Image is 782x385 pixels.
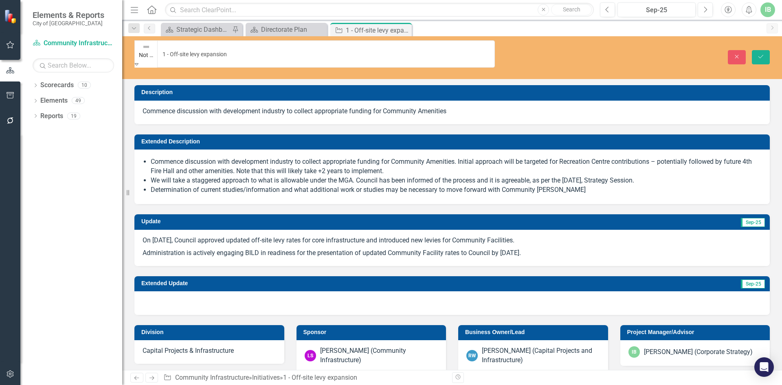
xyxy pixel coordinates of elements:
div: 19 [67,112,80,119]
span: Sep-25 [741,279,765,288]
h3: Division [141,329,280,335]
div: Sep-25 [620,5,693,15]
span: Search [563,6,580,13]
h3: Extended Update [141,280,549,286]
div: 1 - Off-site levy expansion [283,374,357,381]
small: City of [GEOGRAPHIC_DATA] [33,20,104,26]
a: Reports [40,112,63,121]
div: Open Intercom Messenger [754,357,774,377]
div: Directorate Plan [261,24,325,35]
h3: Business Owner/Lead [465,329,604,335]
h3: Project Manager/Advisor [627,329,766,335]
li: We will take a staggered approach to what is allowable under the MGA. Council has been informed o... [151,176,762,185]
div: 49 [72,97,85,104]
a: Initiatives [252,374,280,381]
input: Search Below... [33,58,114,73]
div: 10 [78,82,91,89]
span: Capital Projects & Infrastructure [143,347,234,354]
div: IB [628,346,640,358]
p: On [DATE], Council approved updated off-site levy rates for core infrastructure and introduced ne... [143,236,762,247]
div: RW [466,350,478,361]
button: IB [760,2,775,17]
input: Search ClearPoint... [165,3,594,17]
button: Search [551,4,592,15]
h3: Update [141,218,415,224]
li: Commence discussion with development industry to collect appropriate funding for Community Amenit... [151,157,762,176]
div: » » [163,373,446,383]
span: Sep-25 [741,218,765,227]
h3: Sponsor [303,329,442,335]
a: Scorecards [40,81,74,90]
span: Commence discussion with development industry to collect appropriate funding for Community Amenities [143,107,446,115]
div: Strategic Dashboard [176,24,230,35]
input: This field is required [157,40,495,68]
a: Directorate Plan [248,24,325,35]
div: [PERSON_NAME] (Capital Projects and Infrastructure) [482,346,600,365]
span: Elements & Reports [33,10,104,20]
li: Determination of current studies/information and what additional work or studies may be necessary... [151,185,762,195]
a: Elements [40,96,68,106]
button: Sep-25 [617,2,696,17]
a: Strategic Dashboard [163,24,230,35]
a: Community Infrastructure [175,374,249,381]
div: [PERSON_NAME] (Corporate Strategy) [644,348,753,357]
div: 1 - Off-site levy expansion [346,25,410,35]
div: Not Defined [139,51,153,59]
h3: Description [141,89,766,95]
div: LS [305,350,316,361]
p: Administration is actively engaging BILD in readiness for the presentation of updated Community F... [143,247,762,258]
div: [PERSON_NAME] (Community Infrastructure) [320,346,438,365]
img: Not Defined [142,43,150,51]
a: Community Infrastructure [33,39,114,48]
h3: Extended Description [141,139,766,145]
img: ClearPoint Strategy [4,9,18,24]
